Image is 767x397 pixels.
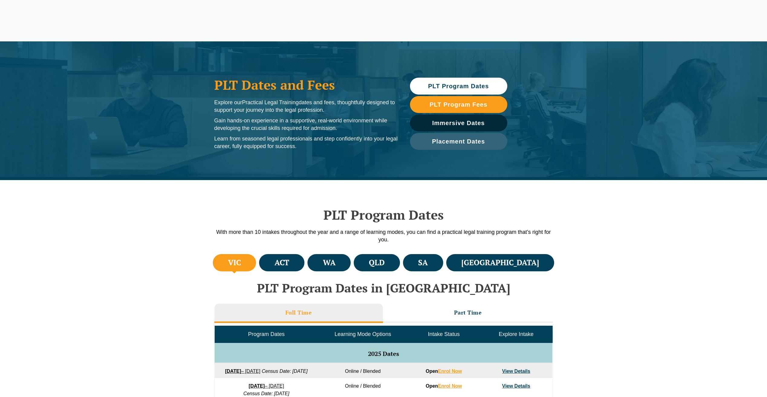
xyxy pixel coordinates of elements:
a: [DATE]– [DATE] [249,383,284,389]
span: Intake Status [428,331,460,337]
h4: ACT [275,258,289,268]
span: Immersive Dates [432,120,485,126]
span: Practical Legal Training [242,99,299,105]
strong: Open [426,383,462,389]
h4: WA [323,258,336,268]
p: Explore our dates and fees, thoughtfully designed to support your journey into the legal profession. [214,99,398,114]
strong: [DATE] [249,383,265,389]
span: Explore Intake [499,331,534,337]
a: View Details [502,383,530,389]
span: Program Dates [248,331,284,337]
span: PLT Program Fees [430,102,487,108]
a: PLT Program Dates [410,78,507,95]
p: With more than 10 intakes throughout the year and a range of learning modes, you can find a pract... [211,228,556,244]
a: Placement Dates [410,133,507,150]
a: View Details [502,369,530,374]
a: Immersive Dates [410,115,507,131]
span: Learning Mode Options [335,331,391,337]
a: Enrol Now [438,383,462,389]
td: Online / Blended [318,363,408,378]
span: PLT Program Dates [428,83,489,89]
strong: Open [426,369,462,374]
h4: SA [418,258,428,268]
h2: PLT Program Dates in [GEOGRAPHIC_DATA] [211,281,556,295]
span: 2025 Dates [368,350,399,358]
a: Enrol Now [438,369,462,374]
h2: PLT Program Dates [211,207,556,222]
h3: Part Time [454,309,482,316]
h3: Full Time [285,309,312,316]
em: Census Date: [DATE] [262,369,308,374]
strong: [DATE] [225,369,241,374]
a: PLT Program Fees [410,96,507,113]
em: Census Date: [DATE] [243,391,289,396]
h4: VIC [228,258,241,268]
h4: [GEOGRAPHIC_DATA] [461,258,539,268]
a: [DATE]– [DATE] [225,369,260,374]
h1: PLT Dates and Fees [214,77,398,92]
p: Learn from seasoned legal professionals and step confidently into your legal career, fully equipp... [214,135,398,150]
p: Gain hands-on experience in a supportive, real-world environment while developing the crucial ski... [214,117,398,132]
h4: QLD [369,258,385,268]
span: Placement Dates [432,138,485,144]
